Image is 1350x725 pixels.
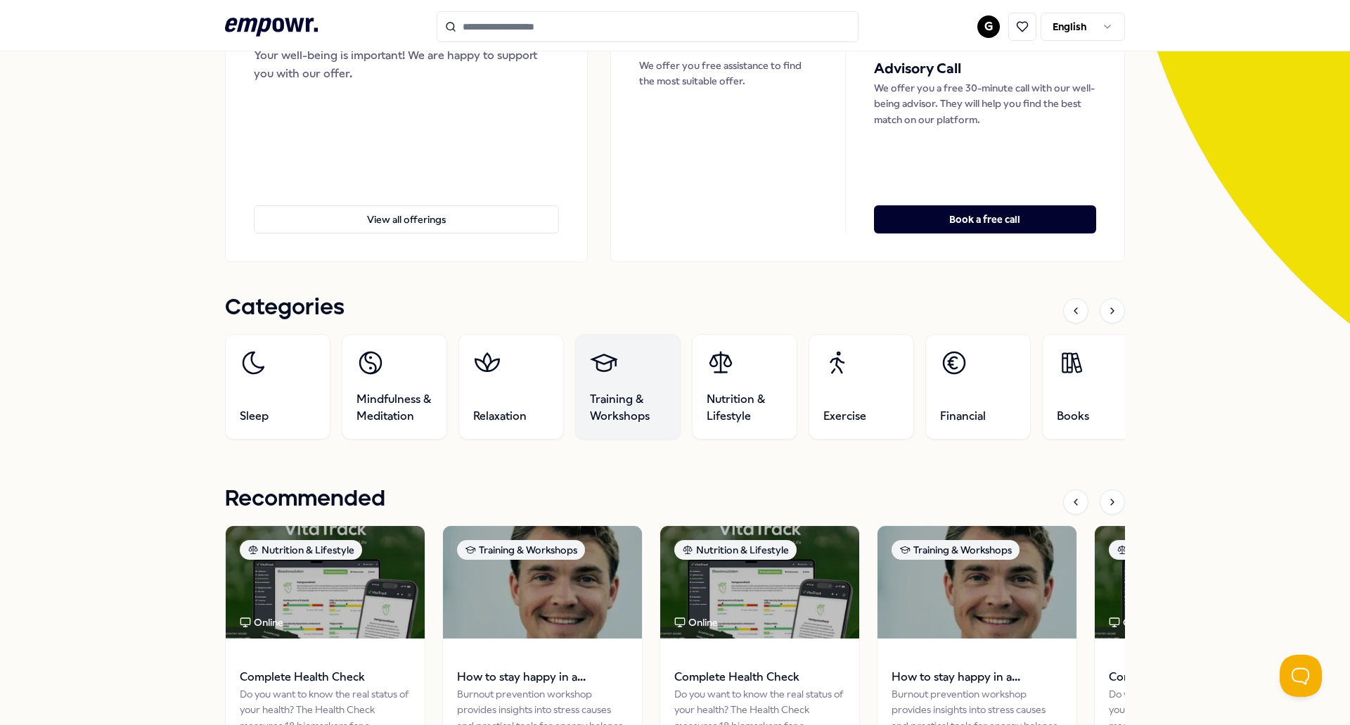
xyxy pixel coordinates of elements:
[1109,615,1152,630] div: Online
[660,526,859,639] img: package image
[342,334,447,440] a: Mindfulness & Meditation
[254,205,559,233] button: View all offerings
[240,540,362,560] div: Nutrition & Lifestyle
[443,526,642,639] img: package image
[674,615,718,630] div: Online
[356,391,432,425] span: Mindfulness & Meditation
[437,11,859,42] input: Search for products, categories or subcategories
[457,668,628,686] span: How to stay happy in a performance society (workshop)
[674,668,845,686] span: Complete Health Check
[1042,334,1147,440] a: Books
[226,526,425,639] img: package image
[925,334,1031,440] a: Financial
[240,668,411,686] span: Complete Health Check
[1109,540,1231,560] div: Nutrition & Lifestyle
[1109,668,1280,686] span: Complete Health Check
[874,80,1096,127] p: We offer you a free 30-minute call with our well-being advisor. They will help you find the best ...
[473,408,527,425] span: Relaxation
[892,668,1062,686] span: How to stay happy in a performance society (workshop)
[1095,526,1294,639] img: package image
[674,540,797,560] div: Nutrition & Lifestyle
[823,408,866,425] span: Exercise
[940,408,986,425] span: Financial
[692,334,797,440] a: Nutrition & Lifestyle
[874,58,1096,80] h5: Advisory Call
[240,615,283,630] div: Online
[639,58,817,89] p: We offer you free assistance to find the most suitable offer.
[240,408,269,425] span: Sleep
[575,334,681,440] a: Training & Workshops
[892,540,1020,560] div: Training & Workshops
[977,15,1000,38] button: G
[225,334,330,440] a: Sleep
[254,183,559,233] a: View all offerings
[874,205,1096,233] button: Book a free call
[225,482,385,517] h1: Recommended
[1280,655,1322,697] iframe: Help Scout Beacon - Open
[809,334,914,440] a: Exercise
[457,540,585,560] div: Training & Workshops
[877,526,1076,639] img: package image
[254,46,559,82] div: Your well-being is important! We are happy to support you with our offer.
[1057,408,1089,425] span: Books
[225,290,345,326] h1: Categories
[707,391,783,425] span: Nutrition & Lifestyle
[590,391,666,425] span: Training & Workshops
[458,334,564,440] a: Relaxation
